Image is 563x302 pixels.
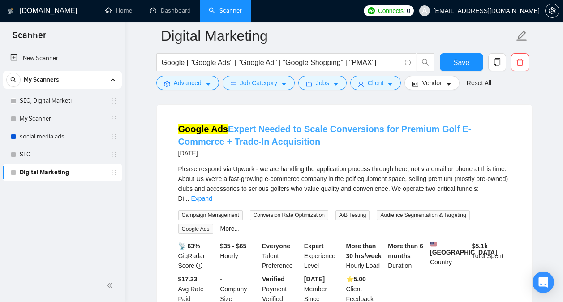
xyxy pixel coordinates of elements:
[218,241,260,271] div: Hourly
[110,169,117,176] span: holder
[156,76,219,90] button: settingAdvancedcaret-down
[440,53,483,71] button: Save
[489,58,506,66] span: copy
[196,263,202,269] span: info-circle
[378,6,405,16] span: Connects:
[191,195,212,202] a: Expand
[388,242,423,259] b: More than 6 months
[511,53,529,71] button: delete
[467,78,491,88] a: Reset All
[20,164,105,181] a: Digital Marketing
[358,81,364,87] span: user
[387,81,393,87] span: caret-down
[107,281,116,290] span: double-left
[260,241,302,271] div: Talent Preference
[6,73,21,87] button: search
[178,124,472,147] a: Google AdsExpert Needed to Scale Conversions for Premium Golf E-Commerce + Trade-In Acquisition
[405,60,411,65] span: info-circle
[368,7,375,14] img: upwork-logo.png
[24,71,59,89] span: My Scanners
[3,71,122,181] li: My Scanners
[176,241,219,271] div: GigRadar Score
[110,115,117,122] span: holder
[178,224,213,234] span: Google Ads
[220,242,246,250] b: $35 - $65
[306,81,312,87] span: folder
[220,276,222,283] b: -
[20,110,105,128] a: My Scanner
[110,151,117,158] span: holder
[178,164,511,203] div: Please respond via Upwork - we are handling the application process through here, not via email o...
[304,276,325,283] b: [DATE]
[404,76,459,90] button: idcardVendorcaret-down
[430,241,497,256] b: [GEOGRAPHIC_DATA]
[20,146,105,164] a: SEO
[386,241,428,271] div: Duration
[220,225,240,232] a: More...
[178,210,243,220] span: Campaign Management
[516,30,528,42] span: edit
[377,210,469,220] span: Audience Segmentation & Targeting
[20,92,105,110] a: SEO, Digital Marketi
[344,241,387,271] div: Hourly Load
[298,76,347,90] button: folderJobscaret-down
[262,242,290,250] b: Everyone
[178,276,198,283] b: $17.23
[333,81,339,87] span: caret-down
[3,49,122,67] li: New Scanner
[430,241,437,247] img: 🇺🇸
[335,210,370,220] span: A/B Testing
[472,242,488,250] b: $ 5.1k
[346,276,366,283] b: ⭐️ 5.00
[407,6,410,16] span: 0
[174,78,202,88] span: Advanced
[421,8,428,14] span: user
[488,53,506,71] button: copy
[150,7,191,14] a: dashboardDashboard
[5,29,53,47] span: Scanner
[7,77,20,83] span: search
[422,78,442,88] span: Vendor
[178,148,511,159] div: [DATE]
[178,242,200,250] b: 📡 63%
[511,58,529,66] span: delete
[412,81,418,87] span: idcard
[20,128,105,146] a: social media ads
[178,124,228,134] mark: Google Ads
[417,58,434,66] span: search
[161,25,514,47] input: Scanner name...
[164,81,170,87] span: setting
[428,241,470,271] div: Country
[302,241,344,271] div: Experience Level
[162,57,401,68] input: Search Freelance Jobs...
[10,49,115,67] a: New Scanner
[453,57,469,68] span: Save
[304,242,324,250] b: Expert
[417,53,434,71] button: search
[470,241,512,271] div: Total Spent
[262,276,285,283] b: Verified
[8,4,14,18] img: logo
[545,4,559,18] button: setting
[105,7,132,14] a: homeHome
[184,195,189,202] span: ...
[209,7,242,14] a: searchScanner
[223,76,295,90] button: barsJob Categorycaret-down
[316,78,329,88] span: Jobs
[446,81,452,87] span: caret-down
[110,133,117,140] span: holder
[281,81,287,87] span: caret-down
[346,242,382,259] b: More than 30 hrs/week
[350,76,401,90] button: userClientcaret-down
[250,210,328,220] span: Conversion Rate Optimization
[533,272,554,293] div: Open Intercom Messenger
[110,97,117,104] span: holder
[240,78,277,88] span: Job Category
[205,81,211,87] span: caret-down
[230,81,236,87] span: bars
[545,7,559,14] a: setting
[368,78,384,88] span: Client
